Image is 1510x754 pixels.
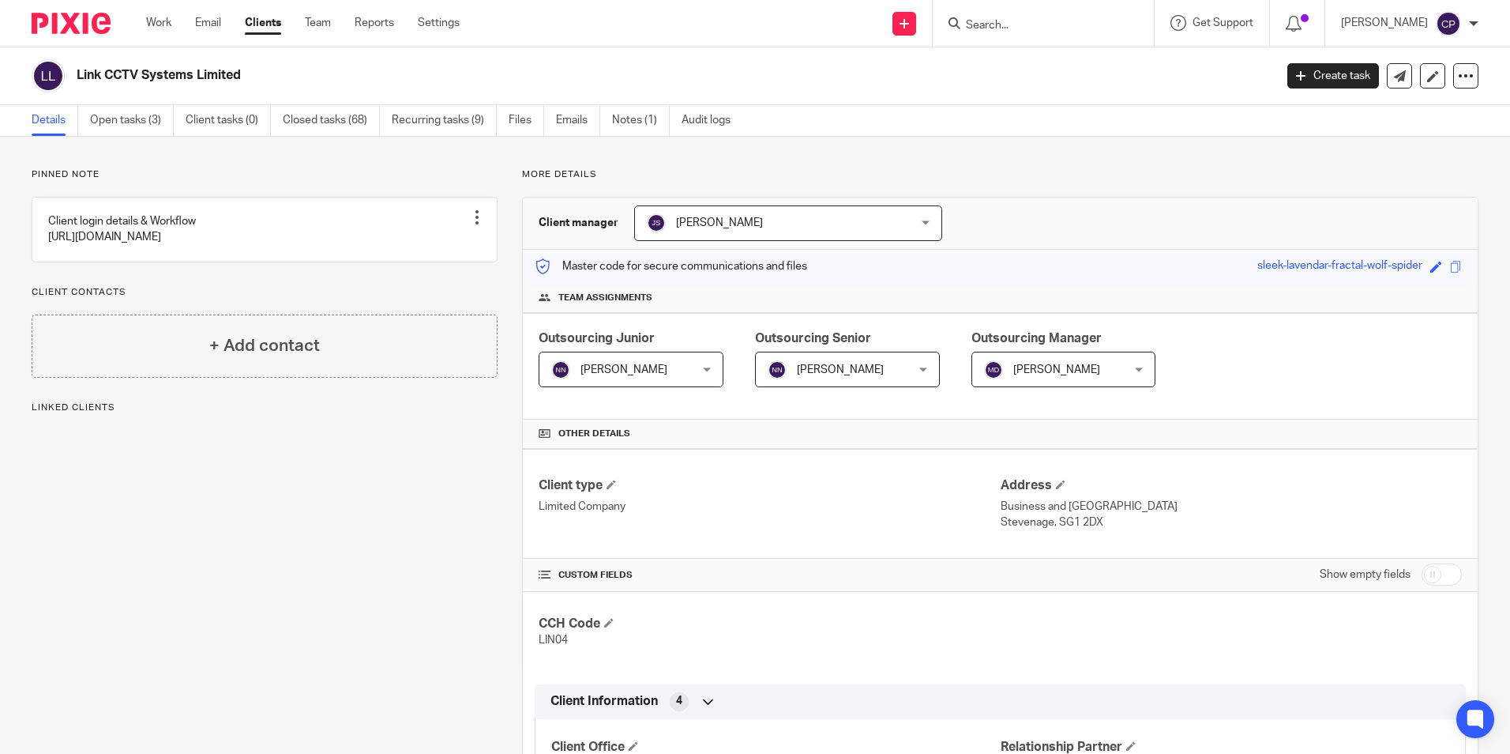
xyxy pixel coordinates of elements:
h4: Address [1001,477,1462,494]
span: 4 [676,693,682,709]
span: Other details [558,428,630,440]
h3: Client manager [539,215,618,231]
h2: Link CCTV Systems Limited [77,67,1026,84]
span: [PERSON_NAME] [797,364,884,375]
a: Work [146,15,171,31]
a: Details [32,105,78,136]
a: Settings [418,15,460,31]
span: [PERSON_NAME] [580,364,667,375]
p: More details [522,168,1478,181]
p: Stevenage, SG1 2DX [1001,515,1462,530]
p: [PERSON_NAME] [1341,15,1428,31]
p: Linked clients [32,402,498,414]
p: Business and [GEOGRAPHIC_DATA] [1001,499,1462,515]
span: LIN04 [539,635,568,646]
p: Limited Company [539,499,1000,515]
img: Pixie [32,13,111,34]
p: Pinned note [32,168,498,181]
span: [PERSON_NAME] [676,217,763,228]
a: Client tasks (0) [186,105,271,136]
img: svg%3E [1436,11,1461,36]
a: Create task [1287,63,1379,89]
a: Recurring tasks (9) [392,105,497,136]
span: Outsourcing Manager [971,332,1102,345]
div: sleek-lavendar-fractal-wolf-spider [1257,258,1422,276]
a: Audit logs [682,105,742,136]
p: Client contacts [32,286,498,299]
span: Client Information [550,693,658,710]
img: svg%3E [32,59,65,92]
img: svg%3E [551,360,570,379]
input: Search [964,19,1106,33]
img: svg%3E [647,213,666,232]
h4: CUSTOM FIELDS [539,569,1000,582]
a: Emails [556,105,600,136]
a: Team [305,15,331,31]
span: Outsourcing Junior [539,332,655,345]
a: Reports [355,15,394,31]
img: svg%3E [984,360,1003,379]
label: Show empty fields [1320,567,1410,582]
span: Get Support [1193,17,1253,28]
a: Closed tasks (68) [283,105,380,136]
a: Open tasks (3) [90,105,174,136]
img: svg%3E [768,360,787,379]
h4: + Add contact [209,334,320,358]
a: Clients [245,15,281,31]
h4: Client type [539,477,1000,494]
h4: CCH Code [539,616,1000,632]
span: [PERSON_NAME] [1013,364,1100,375]
a: Files [509,105,544,136]
p: Master code for secure communications and files [535,258,807,274]
a: Email [195,15,221,31]
span: Outsourcing Senior [755,332,871,345]
a: Notes (1) [612,105,670,136]
span: Team assignments [558,292,652,304]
